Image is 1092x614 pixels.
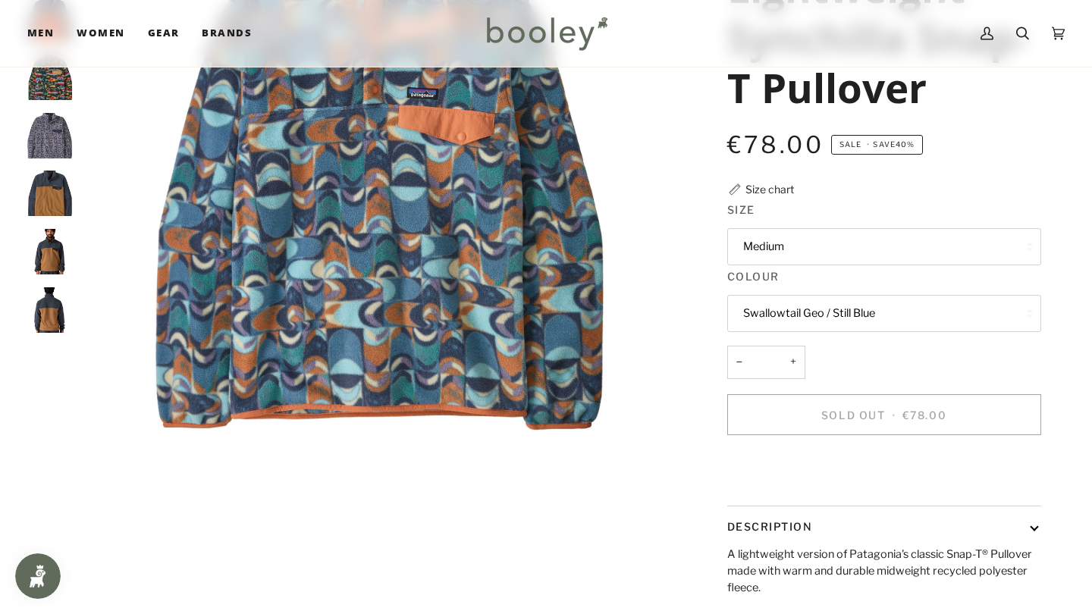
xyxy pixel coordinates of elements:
[727,346,752,380] button: −
[202,26,252,41] span: Brands
[27,55,73,100] img: Patagonia Men's Lightweight Synchilla Snap-T Pullover Salmon Energy / Old Growth Green - Booley G...
[148,26,180,41] span: Gear
[727,547,1041,596] p: A lightweight version of Patagonia's classic Snap-T® Pullover made with warm and durable midweigh...
[727,202,755,218] span: Size
[745,181,794,197] div: Size chart
[727,268,780,284] span: Colour
[831,135,923,155] span: Save
[727,394,1041,435] button: Sold Out • €78.00
[727,506,1041,547] button: Description
[77,26,124,41] span: Women
[727,346,805,380] input: Quantity
[896,140,915,149] span: 40%
[781,346,805,380] button: +
[727,228,1041,265] button: Medium
[864,140,873,149] em: •
[821,409,885,421] span: Sold Out
[27,287,73,333] img: Patagonia Men's Lightweight Synchilla Snap-T Pullover Deer Brown - Booley Galway
[727,295,1041,332] button: Swallowtail Geo / Still Blue
[27,26,54,41] span: Men
[27,113,73,158] img: Patagonia Men's Lightweight Synchilla Snap-T Pullover Flow / Sunken Blue - Booley Galway
[480,11,613,55] img: Booley
[902,409,946,421] span: €78.00
[27,229,73,274] img: Patagonia Men's Lightweight Synchilla Snap-T Pullover Deer Brown - Booley Galway
[727,130,824,159] span: €78.00
[27,171,73,216] img: Patagonia Men's Lightweight Synchilla Snap-T Pullover Deer Brown - Booley Galway
[15,553,61,599] iframe: Button to open loyalty program pop-up
[889,409,899,421] span: •
[839,140,861,149] span: Sale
